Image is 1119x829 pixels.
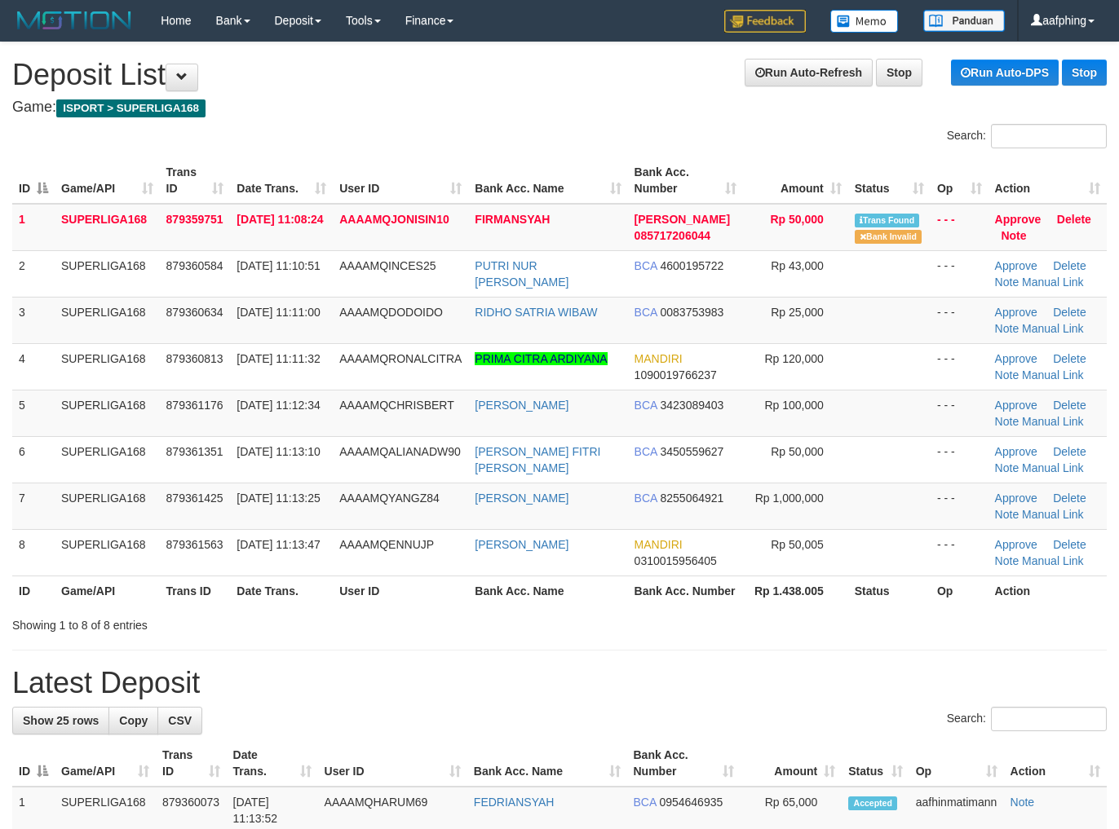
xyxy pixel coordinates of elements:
th: Bank Acc. Number: activate to sort column ascending [627,740,741,787]
td: - - - [931,250,989,297]
td: 6 [12,436,55,483]
span: BCA [635,445,657,458]
th: Game/API: activate to sort column ascending [55,740,156,787]
th: Trans ID [160,575,231,606]
td: - - - [931,529,989,575]
td: 8 [12,529,55,575]
span: Rp 25,000 [771,306,824,319]
th: ID: activate to sort column descending [12,157,55,204]
span: Copy 0310015956405 to clipboard [635,554,717,567]
a: Note [995,322,1019,335]
span: Similar transaction found [855,214,920,227]
span: 879360813 [166,352,223,365]
a: CSV [157,707,202,734]
span: AAAAMQINCES25 [339,259,436,272]
td: - - - [931,390,989,436]
a: Manual Link [1022,415,1084,428]
a: [PERSON_NAME] [475,538,568,551]
img: Feedback.jpg [724,10,806,33]
span: Copy 085717206044 to clipboard [635,229,710,242]
th: Bank Acc. Name [468,575,627,606]
span: 879361351 [166,445,223,458]
span: MANDIRI [635,352,683,365]
a: Run Auto-DPS [951,60,1059,86]
a: Manual Link [1022,554,1084,567]
a: Approve [995,399,1037,412]
span: Bank is not match [855,230,922,244]
a: Note [995,461,1019,474]
a: Approve [995,259,1037,272]
span: BCA [635,399,657,412]
span: ISPORT > SUPERLIGA168 [56,99,206,117]
td: - - - [931,297,989,343]
a: Manual Link [1022,322,1084,335]
span: [DATE] 11:12:34 [237,399,320,412]
th: Date Trans. [230,575,333,606]
img: panduan.png [923,10,1005,32]
span: Accepted [848,796,897,810]
a: Approve [995,306,1037,319]
a: PRIMA CITRA ARDIYANA [475,352,607,365]
td: - - - [931,343,989,390]
span: CSV [168,714,192,727]
th: Date Trans.: activate to sort column ascending [227,740,318,787]
span: AAAAMQCHRISBERT [339,399,454,412]
td: 7 [12,483,55,529]
label: Search: [947,707,1107,731]
td: 1 [12,204,55,251]
span: AAAAMQDODOIDO [339,306,443,319]
a: Run Auto-Refresh [745,59,873,86]
th: Amount: activate to sort column ascending [741,740,842,787]
a: Note [995,368,1019,381]
td: SUPERLIGA168 [55,483,160,529]
span: Copy 4600195722 to clipboard [661,259,724,272]
a: [PERSON_NAME] [475,399,568,412]
span: [DATE] 11:13:47 [237,538,320,551]
a: Manual Link [1022,508,1084,521]
th: Op: activate to sort column ascending [931,157,989,204]
span: MANDIRI [635,538,683,551]
span: 879360634 [166,306,223,319]
h4: Game: [12,99,1107,116]
span: 879361425 [166,492,223,505]
td: - - - [931,204,989,251]
a: Delete [1053,538,1086,551]
input: Search: [991,707,1107,731]
th: Bank Acc. Name: activate to sort column ascending [467,740,627,787]
a: RIDHO SATRIA WIBAW [475,306,597,319]
th: Op: activate to sort column ascending [909,740,1004,787]
th: Bank Acc. Number: activate to sort column ascending [628,157,743,204]
a: FIRMANSYAH [475,213,550,226]
th: Op [931,575,989,606]
span: [DATE] 11:10:51 [237,259,320,272]
a: Manual Link [1022,461,1084,474]
a: PUTRI NUR [PERSON_NAME] [475,259,568,289]
input: Search: [991,124,1107,148]
a: Note [995,554,1019,567]
a: Delete [1053,492,1086,505]
div: Showing 1 to 8 of 8 entries [12,611,454,633]
span: Rp 50,000 [770,213,823,226]
span: Copy 0954646935 to clipboard [659,796,723,809]
td: 5 [12,390,55,436]
a: Stop [1062,60,1107,86]
span: 879360584 [166,259,223,272]
img: Button%20Memo.svg [830,10,899,33]
a: [PERSON_NAME] FITRI [PERSON_NAME] [475,445,600,474]
td: SUPERLIGA168 [55,297,160,343]
td: SUPERLIGA168 [55,529,160,575]
img: MOTION_logo.png [12,8,136,33]
td: SUPERLIGA168 [55,390,160,436]
td: SUPERLIGA168 [55,436,160,483]
span: BCA [635,306,657,319]
label: Search: [947,124,1107,148]
span: AAAAMQJONISIN10 [339,213,449,226]
th: User ID: activate to sort column ascending [318,740,467,787]
span: Copy 8255064921 to clipboard [661,492,724,505]
a: Delete [1057,213,1091,226]
a: Approve [995,538,1037,551]
a: [PERSON_NAME] [475,492,568,505]
a: Stop [876,59,922,86]
th: Trans ID: activate to sort column ascending [160,157,231,204]
th: Date Trans.: activate to sort column ascending [230,157,333,204]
